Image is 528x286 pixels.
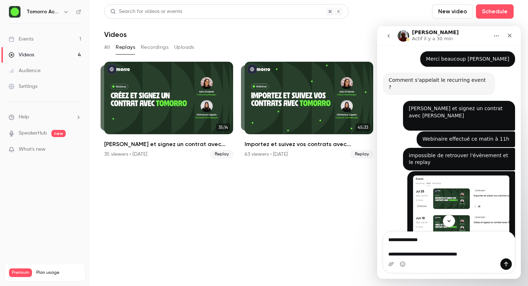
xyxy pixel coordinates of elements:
[19,146,46,153] span: What's new
[9,51,34,58] div: Videos
[9,268,32,277] span: Premium
[247,65,257,74] button: published
[104,4,514,282] section: Videos
[9,113,81,121] li: help-dropdown-opener
[210,150,233,159] span: Replay
[351,150,373,159] span: Replay
[104,151,147,158] div: 35 viewers • [DATE]
[141,42,168,53] button: Recordings
[174,42,194,53] button: Uploads
[245,151,288,158] div: 63 viewers • [DATE]
[104,140,233,149] h2: [PERSON_NAME] et signez un contrat avec [PERSON_NAME]
[245,62,374,159] a: 45:3345:33Importez et suivez vos contrats avec [PERSON_NAME]63 viewers • [DATE]Replay
[27,8,60,15] h6: Tomorro Academy
[432,4,473,19] button: New video
[107,65,116,74] button: published
[116,42,135,53] button: Replays
[104,62,233,159] li: Créez et signez un contrat avec Tomorro
[245,140,374,149] h2: Importez et suivez vos contrats avec [PERSON_NAME]
[104,62,514,159] ul: Videos
[104,30,127,39] h1: Videos
[110,8,182,15] div: Search for videos or events
[356,123,370,131] span: 45:33
[104,42,110,53] button: All
[216,123,230,131] span: 35:14
[9,36,33,43] div: Events
[245,62,374,159] li: Importez et suivez vos contrats avec Tomorro
[9,83,37,90] div: Settings
[104,62,233,159] a: 35:1435:14[PERSON_NAME] et signez un contrat avec [PERSON_NAME]35 viewers • [DATE]Replay
[51,130,66,137] span: new
[9,6,20,18] img: Tomorro Academy
[19,113,29,121] span: Help
[73,146,81,153] iframe: Noticeable Trigger
[19,130,47,137] a: SpeakerHub
[9,67,41,74] div: Audience
[377,26,521,279] iframe: Intercom live chat
[36,270,81,276] span: Plan usage
[476,4,514,19] button: Schedule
